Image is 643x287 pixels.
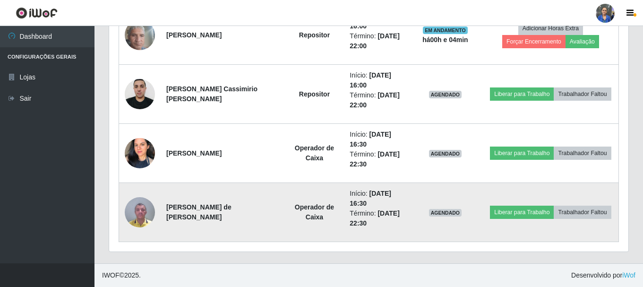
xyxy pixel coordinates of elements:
[16,7,58,19] img: CoreUI Logo
[350,130,402,149] li: Início:
[622,271,635,279] a: iWof
[166,85,257,103] strong: [PERSON_NAME] Cassimirio [PERSON_NAME]
[102,271,120,279] span: IWOF
[350,71,391,89] time: [DATE] 16:00
[554,206,611,219] button: Trabalhador Faltou
[429,209,462,217] span: AGENDADO
[429,150,462,157] span: AGENDADO
[350,31,402,51] li: Término:
[125,74,155,114] img: 1730211202642.jpeg
[554,87,611,101] button: Trabalhador Faltou
[350,190,391,207] time: [DATE] 16:30
[166,203,231,221] strong: [PERSON_NAME] de [PERSON_NAME]
[350,90,402,110] li: Término:
[490,206,554,219] button: Liberar para Trabalho
[554,147,611,160] button: Trabalhador Faltou
[423,26,468,34] span: EM ANDAMENTO
[295,203,334,221] strong: Operador de Caixa
[422,36,468,43] strong: há 00 h e 04 min
[125,132,155,174] img: 1733585220712.jpeg
[571,270,635,280] span: Desenvolvido por
[125,15,155,55] img: 1739908556954.jpeg
[350,130,391,148] time: [DATE] 16:30
[350,149,402,169] li: Término:
[166,31,222,39] strong: [PERSON_NAME]
[502,35,566,48] button: Forçar Encerramento
[125,192,155,232] img: 1734563088725.jpeg
[518,22,583,35] button: Adicionar Horas Extra
[299,31,330,39] strong: Repositor
[350,209,402,228] li: Término:
[102,270,141,280] span: © 2025 .
[429,91,462,98] span: AGENDADO
[166,149,222,157] strong: [PERSON_NAME]
[350,189,402,209] li: Início:
[295,144,334,162] strong: Operador de Caixa
[566,35,599,48] button: Avaliação
[350,70,402,90] li: Início:
[299,90,330,98] strong: Repositor
[490,87,554,101] button: Liberar para Trabalho
[490,147,554,160] button: Liberar para Trabalho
